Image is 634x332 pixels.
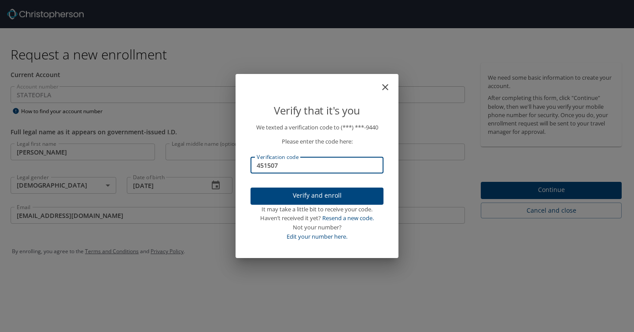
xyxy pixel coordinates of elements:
[322,214,374,222] a: Resend a new code.
[251,205,383,214] div: It may take a little bit to receive your code.
[251,214,383,223] div: Haven’t received it yet?
[384,77,395,88] button: close
[251,188,383,205] button: Verify and enroll
[251,223,383,232] div: Not your number?
[251,123,383,132] p: We texted a verification code to (***) ***- 9440
[251,137,383,146] p: Please enter the code here:
[251,102,383,119] p: Verify that it's you
[258,190,376,201] span: Verify and enroll
[287,232,347,240] a: Edit your number here.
